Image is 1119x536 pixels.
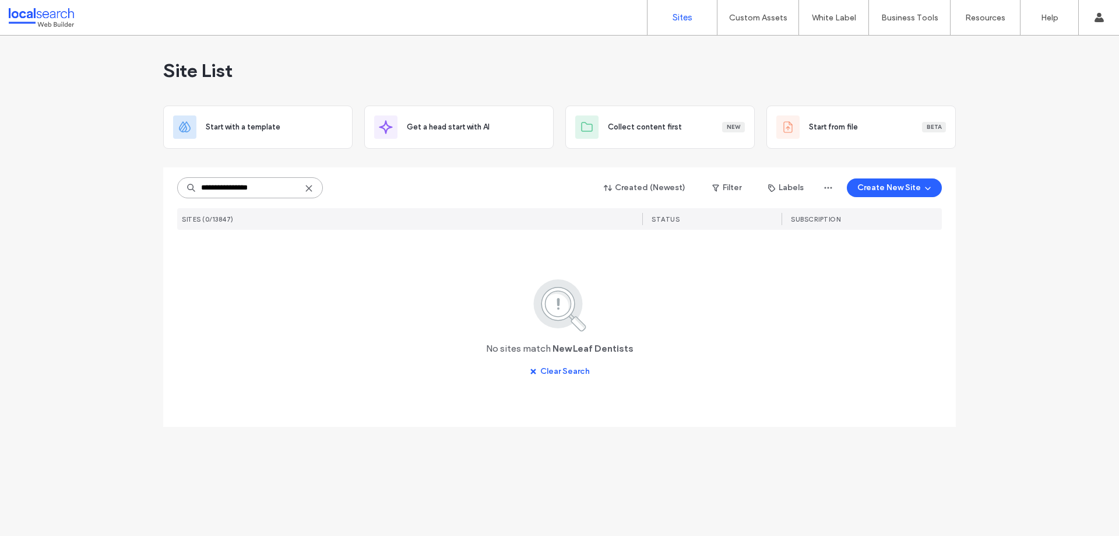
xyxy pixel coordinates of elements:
label: Resources [965,13,1005,23]
label: Custom Assets [729,13,787,23]
span: Site List [163,59,233,82]
button: Create New Site [847,178,942,197]
div: Beta [922,122,946,132]
div: Get a head start with AI [364,106,554,149]
button: Created (Newest) [594,178,696,197]
div: Collect content firstNew [565,106,755,149]
img: search.svg [518,277,602,333]
span: Collect content first [608,121,682,133]
label: Help [1041,13,1058,23]
label: Business Tools [881,13,938,23]
span: Help [26,8,50,19]
label: Sites [673,12,692,23]
span: Start from file [809,121,858,133]
span: No sites match [486,342,551,355]
span: SITES (0/13847) [182,215,234,223]
span: New Leaf Dentists [553,342,634,355]
span: Start with a template [206,121,280,133]
span: STATUS [652,215,680,223]
span: Get a head start with AI [407,121,490,133]
button: Filter [701,178,753,197]
span: SUBSCRIPTION [791,215,840,223]
div: New [722,122,745,132]
button: Labels [758,178,814,197]
label: White Label [812,13,856,23]
div: Start with a template [163,106,353,149]
button: Clear Search [519,362,600,381]
div: Start from fileBeta [766,106,956,149]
